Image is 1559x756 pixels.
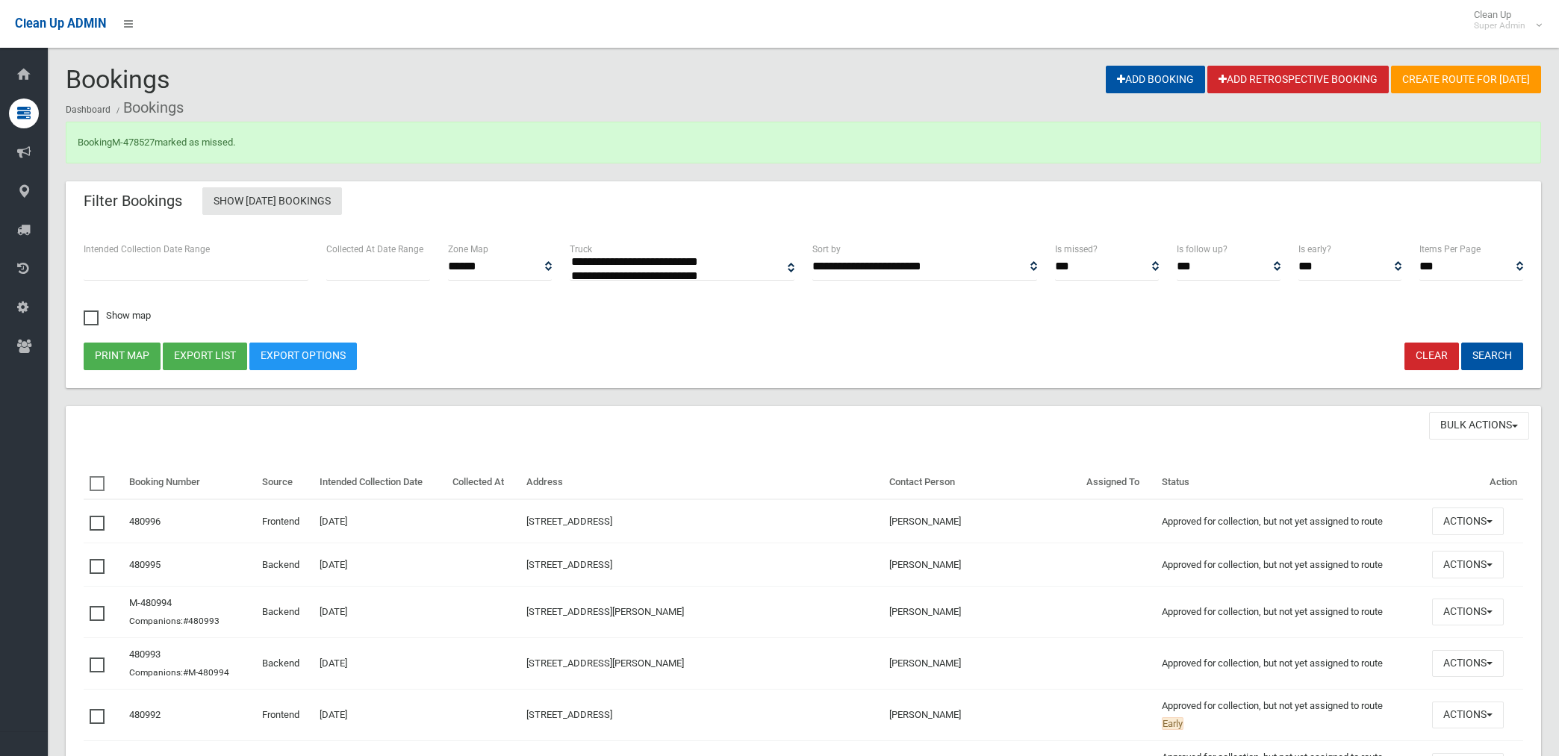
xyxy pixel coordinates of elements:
[883,690,1080,741] td: [PERSON_NAME]
[314,499,447,543] td: [DATE]
[123,466,256,500] th: Booking Number
[314,638,447,690] td: [DATE]
[113,94,184,122] li: Bookings
[1432,650,1504,678] button: Actions
[84,310,151,320] span: Show map
[526,709,612,720] a: [STREET_ADDRESS]
[1461,343,1523,370] button: Search
[15,16,106,31] span: Clean Up ADMIN
[1432,599,1504,626] button: Actions
[66,187,200,216] header: Filter Bookings
[1156,690,1426,741] td: Approved for collection, but not yet assigned to route
[314,543,447,587] td: [DATE]
[1474,20,1525,31] small: Super Admin
[1156,543,1426,587] td: Approved for collection, but not yet assigned to route
[883,638,1080,690] td: [PERSON_NAME]
[129,649,161,660] a: 480993
[66,104,111,115] a: Dashboard
[256,690,314,741] td: Frontend
[883,466,1080,500] th: Contact Person
[1106,66,1205,93] a: Add Booking
[446,466,520,500] th: Collected At
[129,597,172,608] a: M-480994
[526,516,612,527] a: [STREET_ADDRESS]
[256,543,314,587] td: Backend
[314,690,447,741] td: [DATE]
[129,667,231,678] small: Companions:
[1162,717,1183,730] span: Early
[1156,638,1426,690] td: Approved for collection, but not yet assigned to route
[129,516,161,527] a: 480996
[183,616,220,626] a: #480993
[1207,66,1389,93] a: Add Retrospective Booking
[1429,412,1529,440] button: Bulk Actions
[1426,466,1523,500] th: Action
[249,343,357,370] a: Export Options
[1432,551,1504,578] button: Actions
[163,343,247,370] button: Export list
[112,137,155,148] a: M-478527
[183,667,229,678] a: #M-480994
[202,187,342,215] a: Show [DATE] Bookings
[1080,466,1156,500] th: Assigned To
[66,122,1541,163] div: Booking marked as missed.
[520,466,883,500] th: Address
[256,587,314,638] td: Backend
[1156,499,1426,543] td: Approved for collection, but not yet assigned to route
[883,543,1080,587] td: [PERSON_NAME]
[526,657,684,669] a: [STREET_ADDRESS][PERSON_NAME]
[314,587,447,638] td: [DATE]
[1432,507,1504,535] button: Actions
[129,709,161,720] a: 480992
[1391,66,1541,93] a: Create route for [DATE]
[66,64,170,94] span: Bookings
[1404,343,1459,370] a: Clear
[256,499,314,543] td: Frontend
[883,499,1080,543] td: [PERSON_NAME]
[129,559,161,570] a: 480995
[256,638,314,690] td: Backend
[526,559,612,570] a: [STREET_ADDRESS]
[1156,587,1426,638] td: Approved for collection, but not yet assigned to route
[256,466,314,500] th: Source
[1432,702,1504,729] button: Actions
[314,466,447,500] th: Intended Collection Date
[883,587,1080,638] td: [PERSON_NAME]
[129,616,222,626] small: Companions:
[84,343,161,370] button: Print map
[526,606,684,617] a: [STREET_ADDRESS][PERSON_NAME]
[1466,9,1540,31] span: Clean Up
[570,241,592,257] label: Truck
[1156,466,1426,500] th: Status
